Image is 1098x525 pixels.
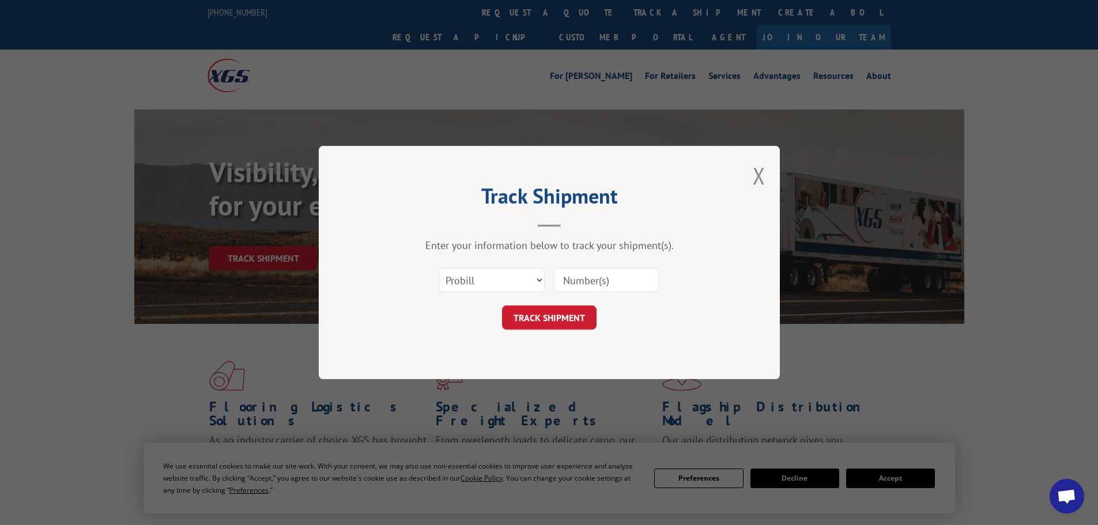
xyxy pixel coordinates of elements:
div: Open chat [1050,479,1084,513]
h2: Track Shipment [376,188,722,210]
div: Enter your information below to track your shipment(s). [376,239,722,252]
button: Close modal [753,160,765,191]
button: TRACK SHIPMENT [502,305,597,330]
input: Number(s) [553,268,659,292]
